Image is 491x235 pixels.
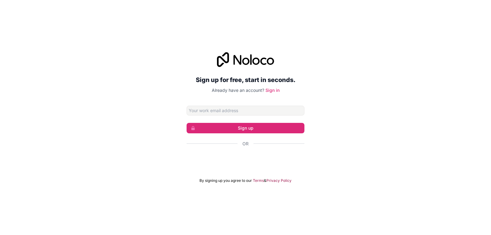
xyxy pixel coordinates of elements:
button: Sign up [187,123,304,133]
span: By signing up you agree to our [199,178,252,183]
a: Sign in [265,88,280,93]
iframe: Bouton "Se connecter avec Google" [184,154,307,167]
span: Or [242,141,249,147]
input: Email address [187,106,304,116]
span: Already have an account? [212,88,264,93]
a: Terms [253,178,264,183]
span: & [264,178,266,183]
h2: Sign up for free, start in seconds. [187,74,304,85]
a: Privacy Policy [266,178,292,183]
